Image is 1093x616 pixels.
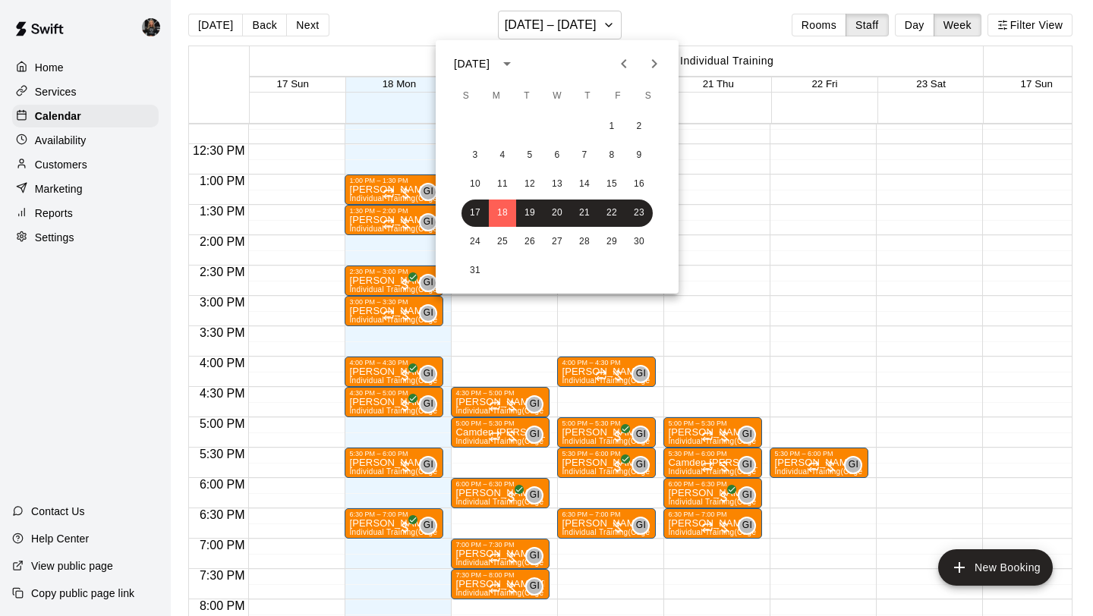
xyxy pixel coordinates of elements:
[489,171,516,198] button: 11
[625,228,653,256] button: 30
[516,228,543,256] button: 26
[461,200,489,227] button: 17
[598,113,625,140] button: 1
[516,142,543,169] button: 5
[513,81,540,112] span: Tuesday
[635,81,662,112] span: Saturday
[461,228,489,256] button: 24
[454,56,490,72] div: [DATE]
[516,171,543,198] button: 12
[489,228,516,256] button: 25
[625,171,653,198] button: 16
[489,142,516,169] button: 4
[543,171,571,198] button: 13
[543,228,571,256] button: 27
[598,171,625,198] button: 15
[604,81,632,112] span: Friday
[571,171,598,198] button: 14
[461,257,489,284] button: 31
[571,228,598,256] button: 28
[598,200,625,227] button: 22
[571,200,598,227] button: 21
[574,81,601,112] span: Thursday
[543,81,571,112] span: Wednesday
[543,142,571,169] button: 6
[571,142,598,169] button: 7
[483,81,510,112] span: Monday
[543,200,571,227] button: 20
[609,49,639,79] button: Previous month
[598,142,625,169] button: 8
[625,113,653,140] button: 2
[461,171,489,198] button: 10
[516,200,543,227] button: 19
[494,51,520,77] button: calendar view is open, switch to year view
[625,142,653,169] button: 9
[625,200,653,227] button: 23
[452,81,480,112] span: Sunday
[461,142,489,169] button: 3
[639,49,669,79] button: Next month
[598,228,625,256] button: 29
[489,200,516,227] button: 18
